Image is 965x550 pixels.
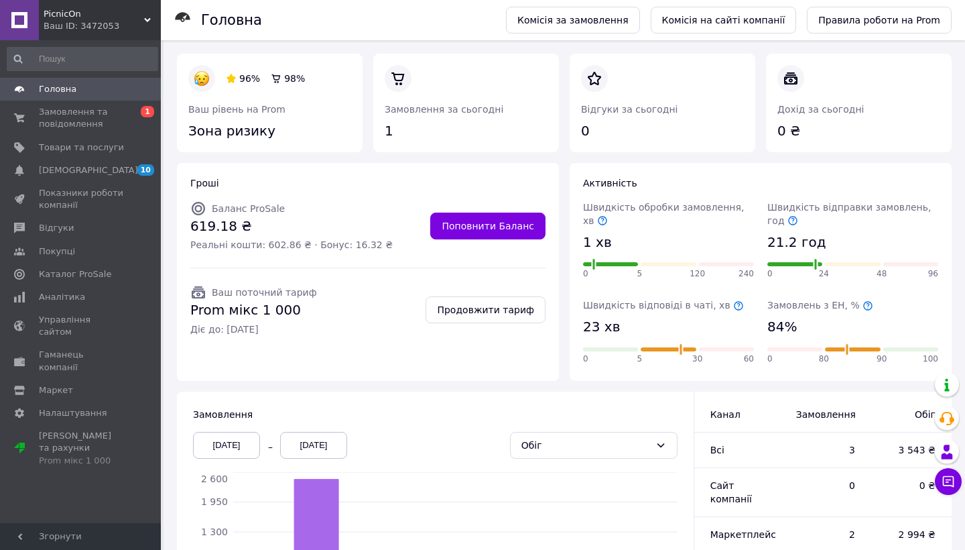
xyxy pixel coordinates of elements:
div: [DATE] [280,432,347,459]
span: 98% [284,73,305,84]
span: 0 [583,268,588,280]
a: Правила роботи на Prom [807,7,952,34]
span: 100 [923,353,938,365]
span: Замовлень з ЕН, % [767,300,873,311]
span: Швидкість відповіді в чаті, хв [583,300,744,311]
span: Prom мікс 1 000 [190,300,317,320]
span: Активність [583,178,637,188]
span: 0 [767,353,773,365]
span: 60 [744,353,754,365]
span: Відгуки [39,222,74,234]
span: Баланс ProSale [212,203,285,214]
tspan: 2 600 [201,474,228,484]
span: 96 [928,268,938,280]
span: 120 [690,268,705,280]
span: Аналітика [39,291,85,303]
span: Замовлення [796,408,855,421]
a: Комісія на сайті компанії [651,7,797,34]
div: [DATE] [193,432,260,459]
span: Всi [710,445,724,455]
span: 0 ₴ [882,479,936,492]
span: 240 [738,268,754,280]
div: Ваш ID: 3472053 [44,20,161,32]
span: 23 хв [583,317,620,337]
span: Швидкість обробки замовлення, хв [583,202,744,226]
span: Гаманець компанії [39,349,124,373]
a: Поповнити Баланс [430,213,545,239]
span: 3 543 ₴ [882,443,936,457]
span: Управління сайтом [39,314,124,338]
span: 0 [767,268,773,280]
span: Налаштування [39,407,107,419]
span: 619.18 ₴ [190,217,393,236]
span: Канал [710,409,741,420]
span: Замовлення [193,409,253,420]
span: PicnicOn [44,8,144,20]
span: 96% [239,73,260,84]
span: 2 [796,528,855,541]
span: Замовлення та повідомлення [39,106,124,130]
span: Сайт компанії [710,480,752,504]
span: 21.2 год [767,233,826,252]
a: Продовжити тариф [426,296,545,323]
span: [PERSON_NAME] та рахунки [39,430,124,467]
span: 90 [877,353,887,365]
span: Швидкість відправки замовлень, год [767,202,931,226]
span: Маркет [39,384,73,396]
span: 1 [141,106,154,117]
span: 0 [796,479,855,492]
div: Обіг [521,438,650,453]
tspan: 1 950 [201,496,228,507]
span: Покупці [39,245,75,258]
span: 5 [637,268,643,280]
h1: Головна [201,12,262,28]
span: Каталог ProSale [39,268,111,280]
tspan: 1 300 [201,527,228,537]
span: Діє до: [DATE] [190,323,317,336]
span: Ваш поточний тариф [212,287,317,298]
button: Чат з покупцем [935,468,962,495]
span: 2 994 ₴ [882,528,936,541]
div: Prom мікс 1 000 [39,455,124,467]
span: Обіг [882,408,936,421]
span: 10 [137,164,154,176]
span: [DEMOGRAPHIC_DATA] [39,164,138,176]
span: 3 [796,443,855,457]
span: 5 [637,353,643,365]
span: 24 [819,268,829,280]
span: Головна [39,83,76,95]
span: 80 [819,353,829,365]
span: Реальні кошти: 602.86 ₴ · Бонус: 16.32 ₴ [190,238,393,252]
span: 30 [692,353,702,365]
a: Комісія за замовлення [506,7,640,34]
span: 1 хв [583,233,612,252]
span: Показники роботи компанії [39,187,124,211]
span: Гроші [190,178,219,188]
span: Товари та послуги [39,142,124,154]
input: Пошук [7,47,158,71]
span: 48 [877,268,887,280]
span: 0 [583,353,588,365]
span: Маркетплейс [710,529,776,540]
span: 84% [767,317,797,337]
